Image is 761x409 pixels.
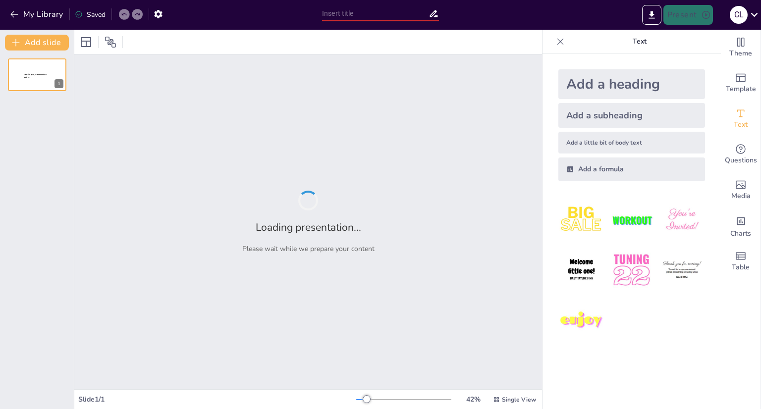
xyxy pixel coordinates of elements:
[78,395,356,404] div: Slide 1 / 1
[729,48,752,59] span: Theme
[730,228,751,239] span: Charts
[732,262,750,273] span: Table
[7,6,67,22] button: My Library
[242,244,375,254] p: Please wait while we prepare your content
[24,73,47,79] span: Sendsteps presentation editor
[721,244,761,279] div: Add a table
[725,155,757,166] span: Questions
[105,36,116,48] span: Position
[461,395,485,404] div: 42 %
[558,132,705,153] div: Add a little bit of body text
[721,137,761,172] div: Get real-time input from your audience
[734,119,748,130] span: Text
[642,5,661,25] button: Export to PowerPoint
[726,84,756,95] span: Template
[608,197,654,243] img: 2.jpeg
[5,35,69,51] button: Add slide
[256,220,361,234] h2: Loading presentation...
[659,197,705,243] img: 3.jpeg
[721,172,761,208] div: Add images, graphics, shapes or video
[558,69,705,99] div: Add a heading
[721,65,761,101] div: Add ready made slides
[730,5,748,25] button: C L
[558,298,604,344] img: 7.jpeg
[558,157,705,181] div: Add a formula
[54,79,63,88] div: 1
[730,6,748,24] div: C L
[558,247,604,293] img: 4.jpeg
[731,191,751,202] span: Media
[558,103,705,128] div: Add a subheading
[608,247,654,293] img: 5.jpeg
[659,247,705,293] img: 6.jpeg
[8,58,66,91] div: Sendsteps presentation editor1
[721,101,761,137] div: Add text boxes
[78,34,94,50] div: Layout
[663,5,713,25] button: Present
[721,208,761,244] div: Add charts and graphs
[568,30,711,53] p: Text
[75,10,106,19] div: Saved
[502,396,536,404] span: Single View
[558,197,604,243] img: 1.jpeg
[322,6,429,21] input: Insert title
[721,30,761,65] div: Change the overall theme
